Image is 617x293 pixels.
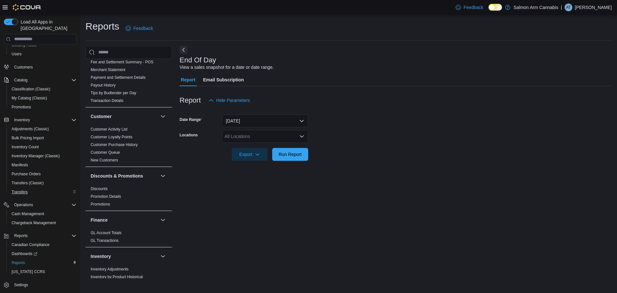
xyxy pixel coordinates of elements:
[91,83,116,87] a: Payout History
[488,4,502,11] input: Dark Mode
[91,113,158,120] button: Customer
[222,114,308,127] button: [DATE]
[12,201,76,209] span: Operations
[91,142,138,147] a: Customer Purchase History
[565,4,572,11] div: Amanda Toms
[299,134,304,139] button: Open list of options
[91,217,158,223] button: Finance
[12,180,44,186] span: Transfers (Classic)
[159,252,167,260] button: Inventory
[272,148,308,161] button: Run Report
[6,240,79,249] button: Canadian Compliance
[1,280,79,289] button: Settings
[453,1,486,14] a: Feedback
[91,231,121,235] a: GL Account Totals
[91,134,132,140] span: Customer Loyalty Points
[12,105,31,110] span: Promotions
[12,220,56,225] span: Chargeback Management
[91,150,120,155] a: Customer Queue
[9,250,40,258] a: Dashboards
[85,185,172,211] div: Discounts & Promotions
[6,267,79,276] button: [US_STATE] CCRS
[6,179,79,188] button: Transfers (Classic)
[159,172,167,180] button: Discounts & Promotions
[91,113,112,120] h3: Customer
[561,4,562,11] p: |
[12,126,49,132] span: Adjustments (Classic)
[9,219,58,227] a: Chargeback Management
[91,127,128,132] span: Customer Activity List
[133,25,153,32] span: Feedback
[14,282,28,288] span: Settings
[9,125,51,133] a: Adjustments (Classic)
[180,117,202,122] label: Date Range
[91,173,143,179] h3: Discounts & Promotions
[159,216,167,224] button: Finance
[206,94,253,107] button: Hide Parameters
[6,258,79,267] button: Reports
[12,76,30,84] button: Catalog
[9,85,76,93] span: Classification (Classic)
[180,56,216,64] h3: End Of Day
[12,269,45,274] span: [US_STATE] CCRS
[91,91,136,95] a: Tips by Budtender per Day
[91,83,116,88] span: Payout History
[9,134,76,142] span: Bulk Pricing Import
[236,148,264,161] span: Export
[12,76,76,84] span: Catalog
[9,210,47,218] a: Cash Management
[6,142,79,151] button: Inventory Count
[6,151,79,160] button: Inventory Manager (Classic)
[9,143,41,151] a: Inventory Count
[9,161,76,169] span: Manifests
[9,50,24,58] a: Users
[6,103,79,112] button: Promotions
[123,22,156,35] a: Feedback
[203,73,244,86] span: Email Subscription
[9,94,76,102] span: My Catalog (Classic)
[91,253,158,260] button: Inventory
[12,96,47,101] span: My Catalog (Classic)
[91,90,136,96] span: Tips by Budtender per Day
[9,259,28,267] a: Reports
[180,64,274,71] div: View a sales snapshot for a date or date range.
[12,232,76,240] span: Reports
[91,75,146,80] span: Payment and Settlement Details
[91,275,143,279] a: Inventory by Product Historical
[91,98,123,103] a: Transaction Details
[1,62,79,72] button: Customers
[575,4,612,11] p: [PERSON_NAME]
[85,229,172,247] div: Finance
[181,73,195,86] span: Report
[9,152,76,160] span: Inventory Manager (Classic)
[12,144,39,150] span: Inventory Count
[12,153,60,159] span: Inventory Manager (Classic)
[6,169,79,179] button: Purchase Orders
[9,170,43,178] a: Purchase Orders
[91,60,153,65] span: Fee and Settlement Summary - POS
[9,259,76,267] span: Reports
[6,249,79,258] a: Dashboards
[12,211,44,216] span: Cash Management
[12,242,49,247] span: Canadian Compliance
[12,116,32,124] button: Inventory
[9,103,34,111] a: Promotions
[9,188,30,196] a: Transfers
[12,201,36,209] button: Operations
[6,160,79,169] button: Manifests
[13,4,41,11] img: Cova
[91,158,118,163] span: New Customers
[9,94,50,102] a: My Catalog (Classic)
[12,232,30,240] button: Reports
[12,63,35,71] a: Customers
[91,60,153,64] a: Fee and Settlement Summary - POS
[12,63,76,71] span: Customers
[9,134,47,142] a: Bulk Pricing Import
[18,19,76,32] span: Load All Apps in [GEOGRAPHIC_DATA]
[9,161,31,169] a: Manifests
[91,194,121,199] a: Promotion Details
